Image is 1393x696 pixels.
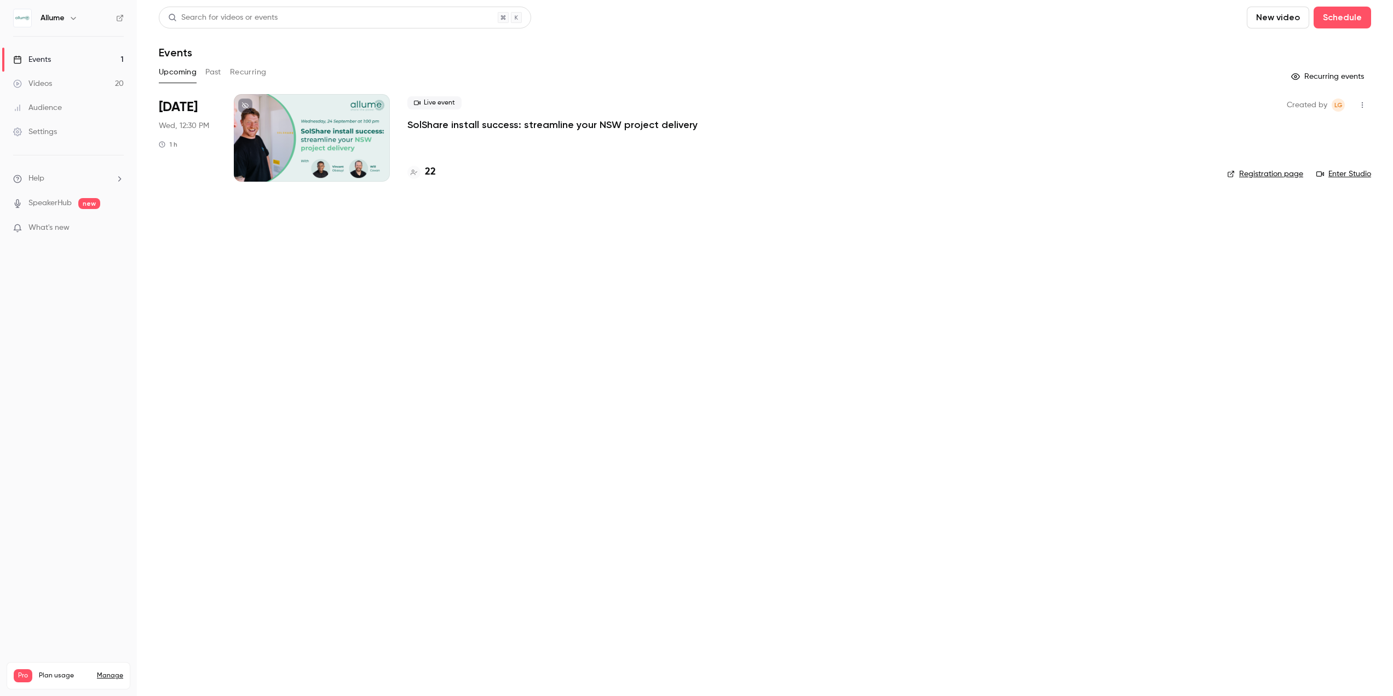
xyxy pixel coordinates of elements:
[78,198,100,209] span: new
[159,98,198,116] span: [DATE]
[13,126,57,137] div: Settings
[13,173,124,184] li: help-dropdown-opener
[39,671,90,680] span: Plan usage
[1334,98,1343,112] span: LG
[425,165,436,179] h4: 22
[1314,7,1371,28] button: Schedule
[159,140,177,149] div: 1 h
[230,63,267,81] button: Recurring
[1332,98,1345,112] span: Lindsey Guest
[159,94,216,182] div: Sep 24 Wed, 1:00 PM (Australia/Melbourne)
[1247,7,1309,28] button: New video
[13,78,52,89] div: Videos
[28,173,44,184] span: Help
[14,669,32,682] span: Pro
[28,222,70,234] span: What's new
[28,198,72,209] a: SpeakerHub
[205,63,221,81] button: Past
[1286,68,1371,85] button: Recurring events
[407,118,698,131] a: SolShare install success: streamline your NSW project delivery
[1227,169,1303,179] a: Registration page
[159,46,192,59] h1: Events
[97,671,123,680] a: Manage
[13,54,51,65] div: Events
[159,120,209,131] span: Wed, 12:30 PM
[111,223,124,233] iframe: Noticeable Trigger
[41,13,65,24] h6: Allume
[407,165,436,179] a: 22
[14,9,31,27] img: Allume
[1287,98,1327,112] span: Created by
[407,96,462,109] span: Live event
[13,102,62,113] div: Audience
[168,12,278,24] div: Search for videos or events
[1316,169,1371,179] a: Enter Studio
[159,63,197,81] button: Upcoming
